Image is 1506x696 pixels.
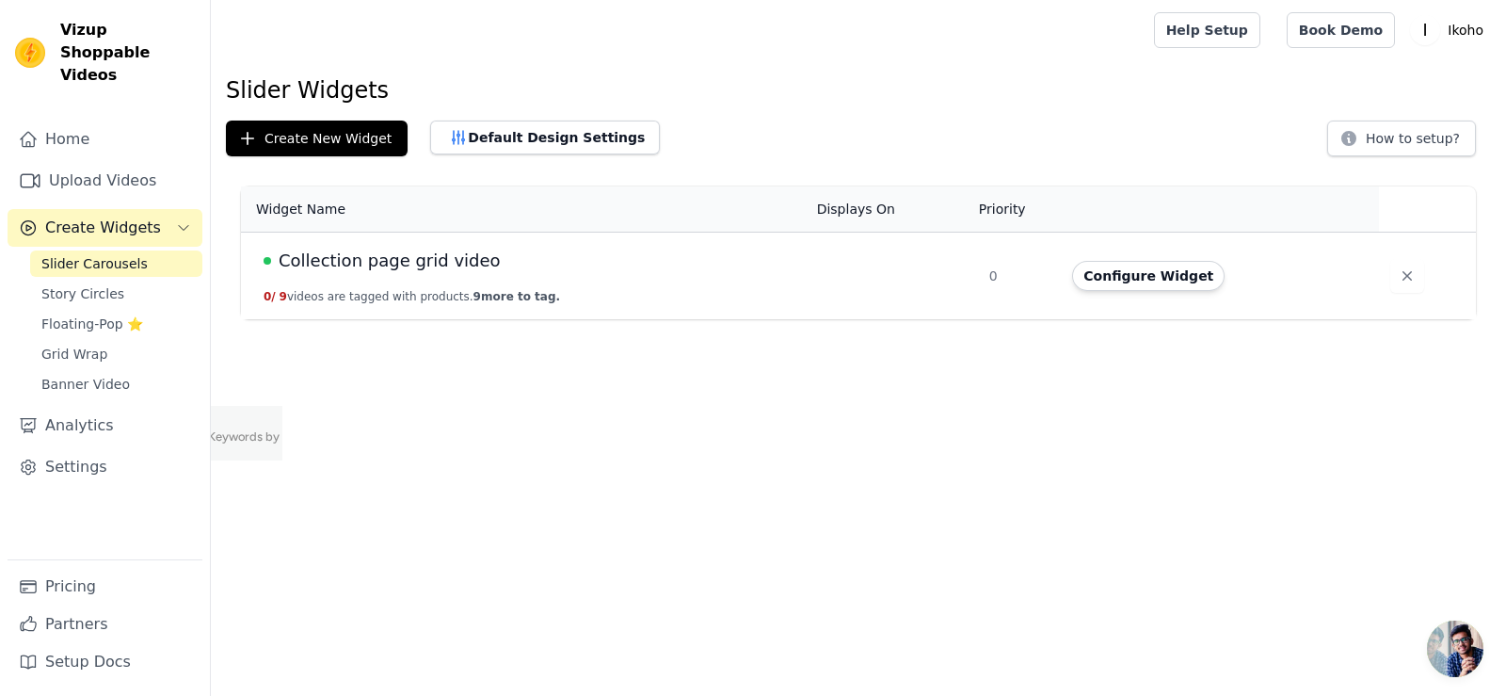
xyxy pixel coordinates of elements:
a: Settings [8,448,202,486]
p: Ikoho [1440,13,1491,47]
button: Create New Widget [226,121,408,156]
button: Create Widgets [8,209,202,247]
a: Setup Docs [8,643,202,681]
img: Vizup [15,38,45,68]
button: Configure Widget [1072,261,1225,291]
span: Banner Video [41,375,130,394]
th: Displays On [806,186,978,233]
a: Help Setup [1154,12,1260,48]
button: I Ikoho [1410,13,1491,47]
span: 0 / [264,290,276,303]
a: Upload Videos [8,162,202,200]
a: How to setup? [1327,134,1476,152]
h1: Slider Widgets [226,75,1491,105]
button: Default Design Settings [430,121,660,154]
th: Priority [978,186,1062,233]
img: website_grey.svg [30,49,45,64]
a: Analytics [8,407,202,445]
img: tab_keywords_by_traffic_grey.svg [187,109,202,124]
a: Partners [8,606,202,643]
span: Slider Carousels [41,254,148,273]
div: Domain: [DOMAIN_NAME] [49,49,207,64]
a: Floating-Pop ⭐ [30,311,202,337]
span: Grid Wrap [41,345,107,364]
a: Book Demo [1287,12,1395,48]
a: Home [8,121,202,158]
a: Open chat [1427,621,1483,677]
span: Create Widgets [45,217,161,239]
span: Collection page grid video [279,248,501,274]
img: logo_orange.svg [30,30,45,45]
button: How to setup? [1327,121,1476,156]
div: Domain Overview [72,111,168,123]
a: Story Circles [30,281,202,307]
a: Banner Video [30,371,202,397]
span: 9 [280,290,287,303]
a: Grid Wrap [30,341,202,367]
button: Delete widget [1390,259,1424,293]
div: v 4.0.25 [53,30,92,45]
span: 9 more to tag. [473,290,560,303]
span: Story Circles [41,284,124,303]
img: tab_domain_overview_orange.svg [51,109,66,124]
th: Widget Name [241,186,806,233]
span: Floating-Pop ⭐ [41,315,143,333]
a: Slider Carousels [30,251,202,277]
a: Pricing [8,568,202,606]
button: 0/ 9videos are tagged with products.9more to tag. [264,289,560,304]
text: I [1423,21,1428,40]
span: Live Published [264,257,271,265]
div: Keywords by Traffic [208,111,317,123]
span: Vizup Shoppable Videos [60,19,195,87]
td: 0 [978,233,1062,320]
